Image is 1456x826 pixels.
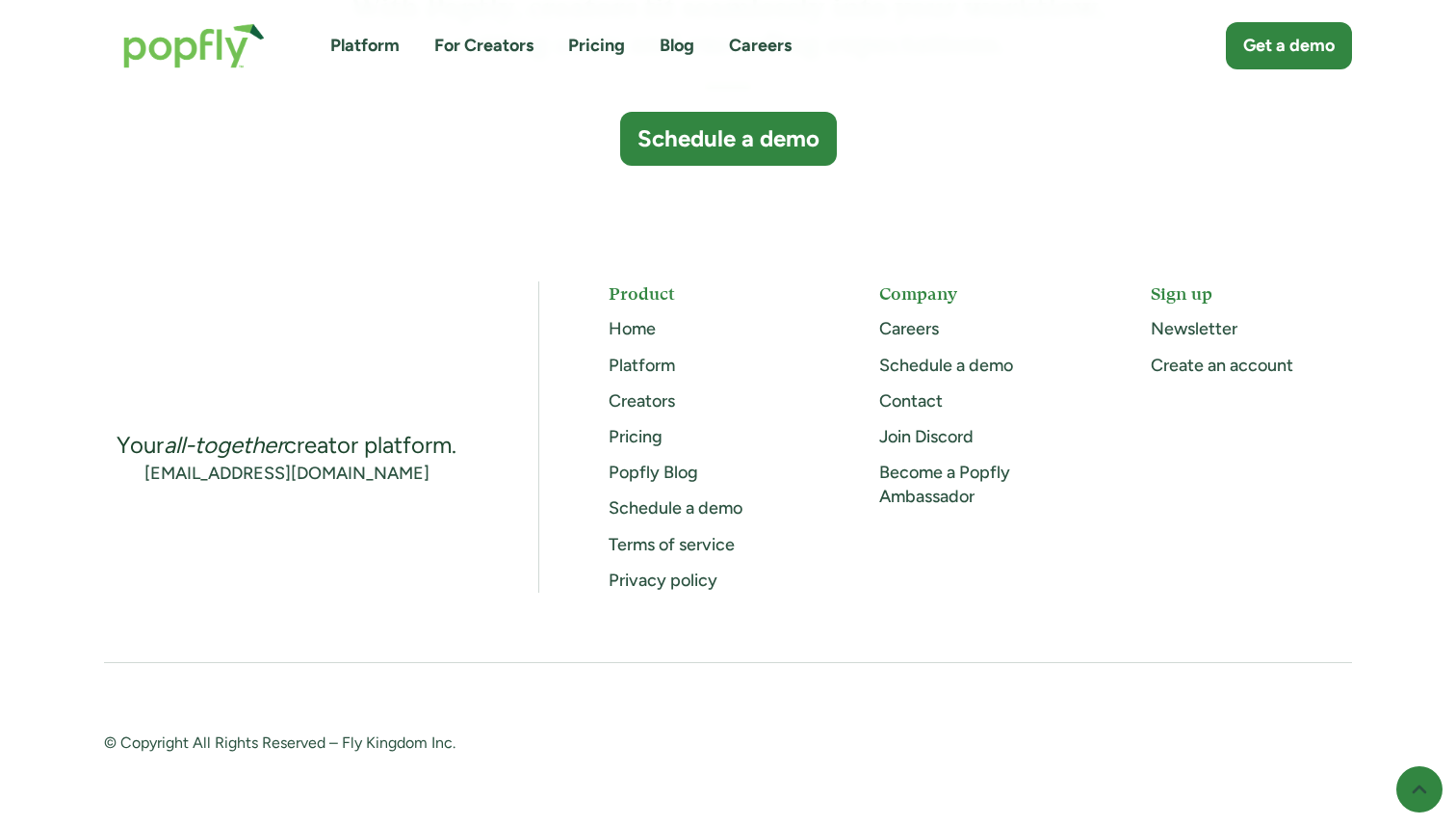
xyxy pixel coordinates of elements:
a: Pricing [609,426,663,447]
a: home [104,4,284,88]
em: all-together [164,431,284,459]
a: Schedule a demo [609,497,742,519]
div: Get a demo [1243,34,1335,58]
h5: Company [879,281,1080,306]
a: Creators [609,390,675,412]
h5: Sign up [1151,281,1352,306]
a: Newsletter [1151,318,1237,339]
a: Platform [330,34,400,58]
a: Pricing [568,34,625,58]
a: Terms of service [609,534,735,555]
a: Careers [879,318,939,339]
a: [EMAIL_ADDRESS][DOMAIN_NAME] [144,462,429,486]
a: Popfly Blog [609,462,698,483]
a: Contact [879,390,943,412]
a: Platform [609,355,675,376]
div: Your creator platform. [117,430,456,461]
a: Schedule a demo [879,355,1013,376]
a: Careers [729,34,792,58]
a: Get a demo [1226,22,1352,69]
a: Privacy policy [609,570,717,591]
a: Create an account [1151,355,1293,376]
a: Become a Popfly Ambassador [879,462,1010,507]
div: © Copyright All Rights Reserved – Fly Kingdom Inc. [104,733,693,757]
a: Blog [660,34,694,58]
div: Schedule a demo [637,123,819,154]
a: Join Discord [879,426,974,447]
a: Schedule a demo [620,112,837,166]
a: Home [609,318,656,339]
a: For Creators [434,34,533,58]
h5: Product [609,281,810,306]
